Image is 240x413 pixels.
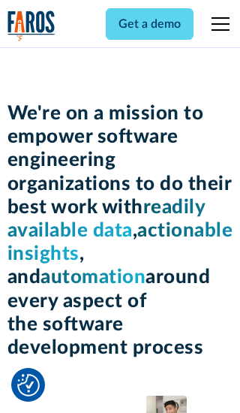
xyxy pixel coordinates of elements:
[7,102,233,360] h1: We're on a mission to empower software engineering organizations to do their best work with , , a...
[106,8,193,40] a: Get a demo
[7,11,55,41] img: Logo of the analytics and reporting company Faros.
[202,6,232,42] div: menu
[17,374,40,396] button: Cookie Settings
[7,11,55,41] a: home
[17,374,40,396] img: Revisit consent button
[7,197,206,240] span: readily available data
[40,267,145,287] span: automation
